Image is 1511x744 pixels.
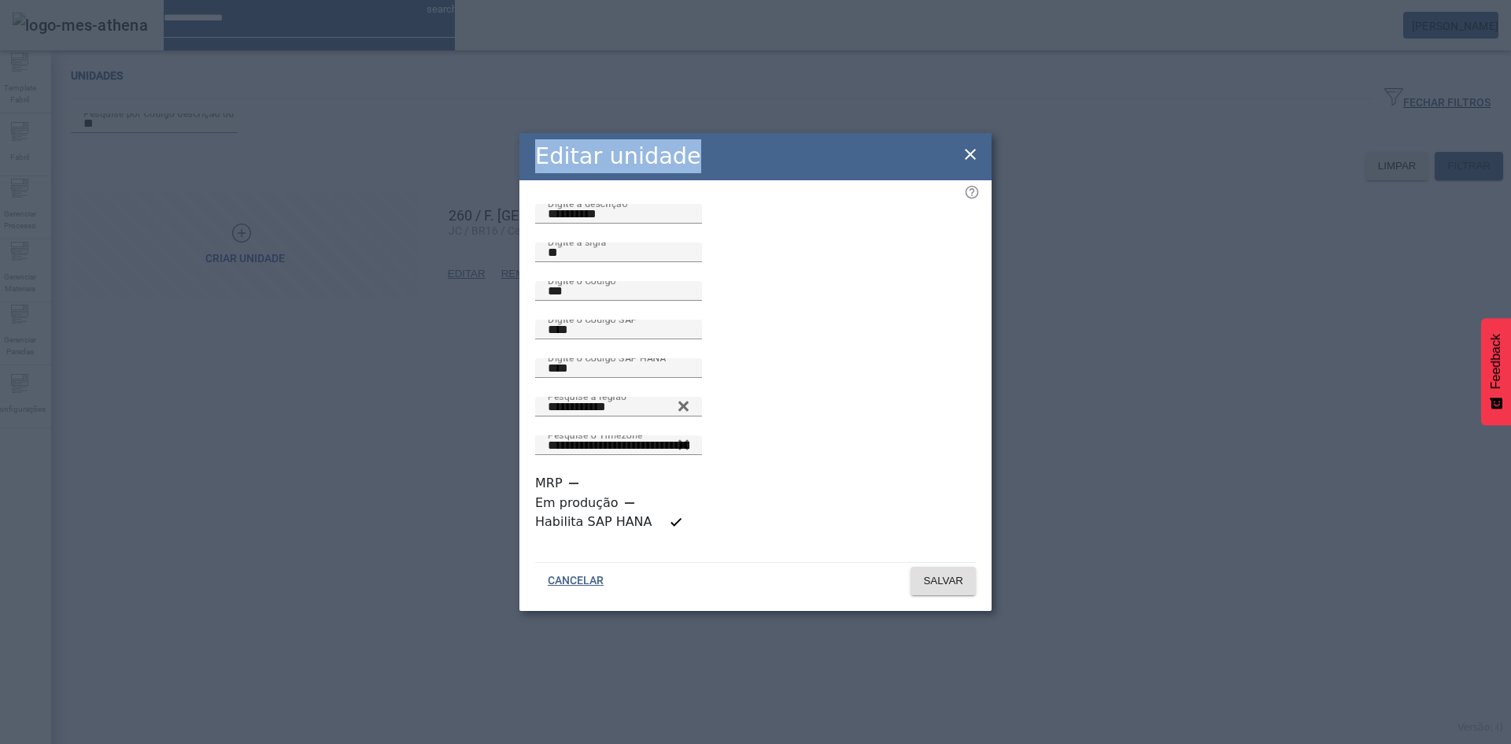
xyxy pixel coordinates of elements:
[548,236,606,247] mat-label: Digite a sigla
[1481,318,1511,425] button: Feedback - Mostrar pesquisa
[535,494,622,513] label: Em produção
[548,198,627,209] mat-label: Digite a descrição
[548,429,642,440] mat-label: Pesquise o Timezone
[548,352,666,363] mat-label: Digite o Código SAP HANA
[548,398,689,416] input: Number
[548,275,616,286] mat-label: Digite o Código
[1489,334,1503,389] span: Feedback
[911,567,976,595] button: SALVAR
[535,567,616,595] button: CANCELAR
[923,573,963,589] span: SALVAR
[548,573,604,589] span: CANCELAR
[548,436,689,455] input: Number
[548,313,637,324] mat-label: Digite o Código SAP
[548,391,626,402] mat-label: Pesquise a região
[535,513,656,531] label: Habilita SAP HANA
[535,139,701,173] h2: Editar unidade
[535,474,566,493] label: MRP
